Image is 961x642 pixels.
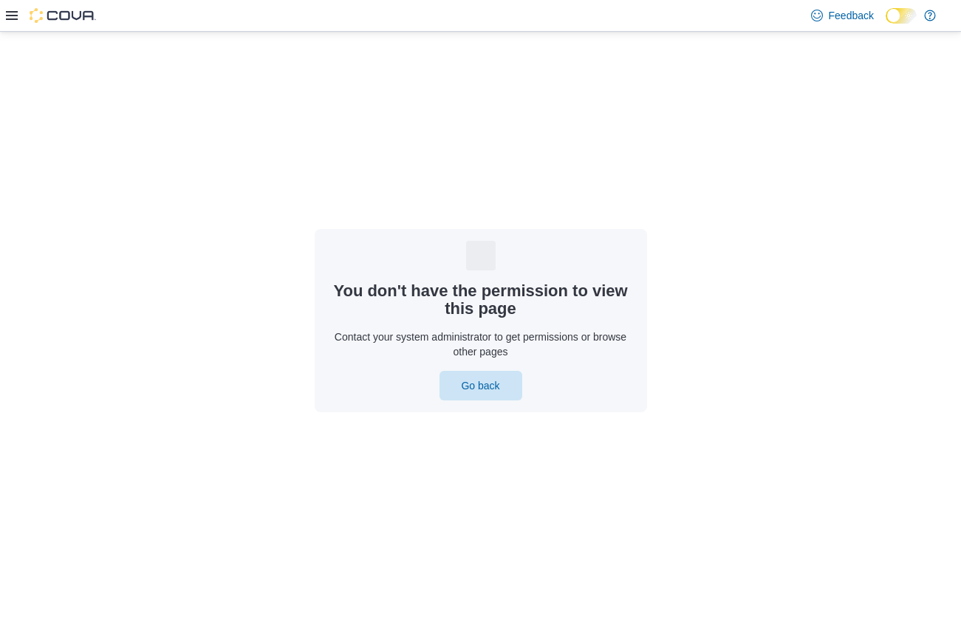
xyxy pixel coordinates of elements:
img: Cova [30,8,96,23]
a: Feedback [805,1,880,30]
span: Go back [461,378,499,393]
input: Dark Mode [886,8,917,24]
p: Contact your system administrator to get permissions or browse other pages [326,329,635,359]
h3: You don't have the permission to view this page [326,282,635,318]
button: Go back [440,371,522,400]
span: Feedback [829,8,874,23]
